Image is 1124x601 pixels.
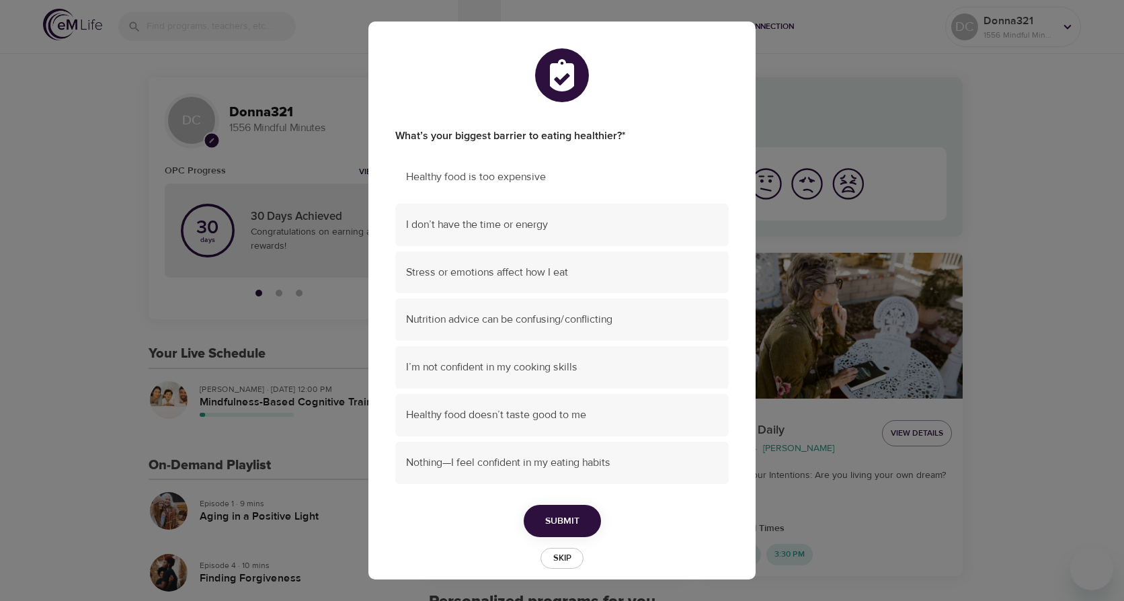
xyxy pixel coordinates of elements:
span: Nothing—I feel confident in my eating habits [406,455,718,471]
button: Skip [540,548,584,569]
span: Healthy food is too expensive [406,169,718,185]
span: Submit [545,513,579,530]
span: Nutrition advice can be confusing/conflicting [406,312,718,327]
label: What’s your biggest barrier to eating healthier? [395,128,729,144]
span: Skip [547,551,577,566]
button: Submit [524,505,601,538]
span: I don’t have the time or energy [406,217,718,233]
span: I’m not confident in my cooking skills [406,360,718,375]
span: Stress or emotions affect how I eat [406,265,718,280]
span: Healthy food doesn’t taste good to me [406,407,718,423]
